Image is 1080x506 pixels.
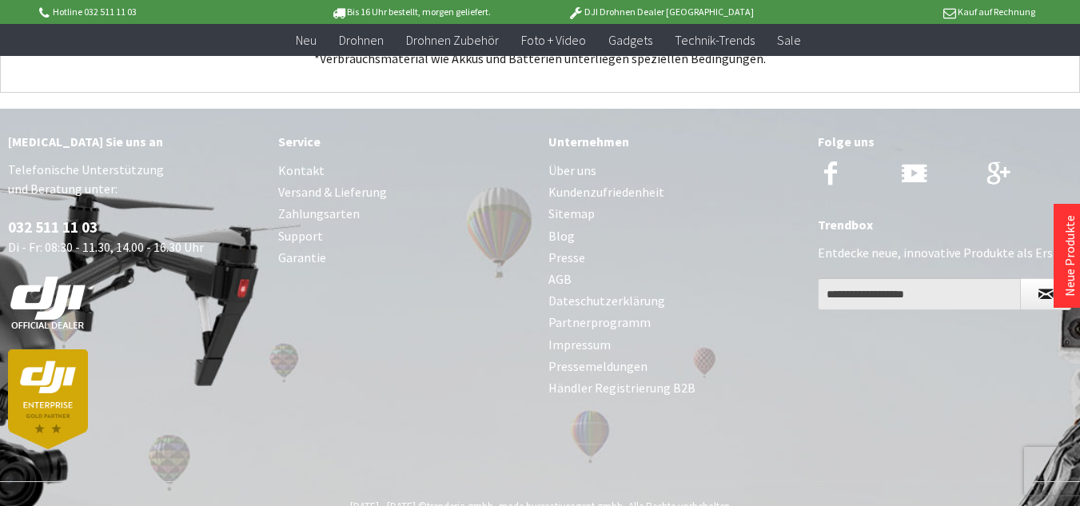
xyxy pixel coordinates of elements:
p: Kauf auf Rechnung [786,2,1035,22]
p: Hotline 032 511 11 03 [37,2,286,22]
div: Service [278,131,532,152]
p: Bis 16 Uhr bestellt, morgen geliefert. [286,2,536,22]
img: dji-partner-enterprise_goldLoJgYOWPUIEBO.png [8,349,88,449]
a: Partnerprogramm [548,312,803,333]
a: Zahlungsarten [278,203,532,225]
span: Drohnen Zubehör [406,32,499,48]
a: Foto + Video [510,24,597,57]
a: Über uns [548,160,803,181]
div: [MEDICAL_DATA] Sie uns an [8,131,262,152]
a: Presse [548,247,803,269]
a: Versand & Lieferung [278,181,532,203]
a: Neu [285,24,328,57]
a: Support [278,225,532,247]
div: Folge uns [818,131,1072,152]
a: Blog [548,225,803,247]
div: Unternehmen [548,131,803,152]
a: Kundenzufriedenheit [548,181,803,203]
div: Trendbox [818,214,1072,235]
p: Telefonische Unterstützung und Beratung unter: Di - Fr: 08:30 - 11.30, 14.00 - 16.30 Uhr [8,160,262,449]
span: Technik-Trends [675,32,755,48]
a: Pressemeldungen [548,356,803,377]
button: Newsletter abonnieren [1020,278,1071,310]
span: Drohnen [339,32,384,48]
span: Foto + Video [521,32,586,48]
a: AGB [548,269,803,290]
span: Gadgets [608,32,652,48]
a: Drohnen [328,24,395,57]
span: Neu [296,32,317,48]
a: Händler Registrierung B2B [548,377,803,399]
a: 032 511 11 03 [8,217,98,237]
input: Ihre E-Mail Adresse [818,278,1021,310]
a: Kontakt [278,160,532,181]
p: Entdecke neue, innovative Produkte als Erster. [818,243,1072,262]
a: Dateschutzerklärung [548,290,803,312]
a: Neue Produkte [1062,215,1078,297]
img: white-dji-schweiz-logo-official_140x140.png [8,276,88,330]
span: Sale [777,32,801,48]
a: Sitemap [548,203,803,225]
a: Drohnen Zubehör [395,24,510,57]
a: Gadgets [597,24,664,57]
a: Sale [766,24,812,57]
a: Technik-Trends [664,24,766,57]
a: Impressum [548,334,803,356]
a: Garantie [278,247,532,269]
p: DJI Drohnen Dealer [GEOGRAPHIC_DATA] [536,2,785,22]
